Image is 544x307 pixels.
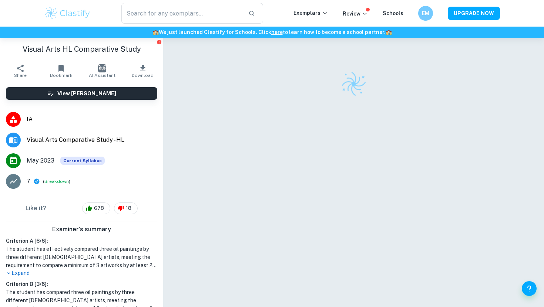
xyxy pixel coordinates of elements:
span: Share [14,73,27,78]
div: 18 [114,202,138,214]
span: ( ) [43,178,70,185]
p: Expand [6,269,157,277]
button: Download [122,61,163,81]
a: Schools [383,10,403,16]
img: AI Assistant [98,64,106,72]
p: 7 [27,177,30,186]
h6: EM [422,9,430,17]
div: This exemplar is based on the current syllabus. Feel free to refer to it for inspiration/ideas wh... [60,157,105,165]
h6: View [PERSON_NAME] [57,89,116,98]
a: here [271,29,283,35]
button: EM [418,6,433,21]
span: IA [27,115,157,124]
h6: Examiner's summary [3,225,160,234]
button: View [PERSON_NAME] [6,87,157,100]
input: Search for any exemplars... [121,3,242,24]
h1: The student has effectively compared three oil paintings by three different [DEMOGRAPHIC_DATA] ar... [6,245,157,269]
h6: Criterion A [ 6 / 6 ]: [6,237,157,245]
span: May 2023 [27,156,54,165]
button: UPGRADE NOW [448,7,500,20]
img: Clastify logo [44,6,91,21]
button: AI Assistant [82,61,122,81]
span: AI Assistant [89,73,115,78]
span: Current Syllabus [60,157,105,165]
h6: We just launched Clastify for Schools. Click to learn how to become a school partner. [1,28,543,36]
button: Breakdown [44,178,69,185]
button: Help and Feedback [522,281,537,296]
span: 🏫 [386,29,392,35]
div: 678 [82,202,110,214]
h6: Criterion B [ 3 / 6 ]: [6,280,157,288]
span: 18 [122,205,135,212]
span: Download [132,73,154,78]
img: Clastify logo [339,69,368,98]
span: 678 [90,205,108,212]
h1: Visual Arts HL Comparative Study [6,44,157,55]
button: Report issue [156,39,162,45]
p: Review [343,10,368,18]
span: 🏫 [152,29,159,35]
p: Exemplars [293,9,328,17]
button: Bookmark [41,61,81,81]
h6: Like it? [26,204,46,213]
span: Visual Arts Comparative Study - HL [27,136,157,144]
span: Bookmark [50,73,73,78]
